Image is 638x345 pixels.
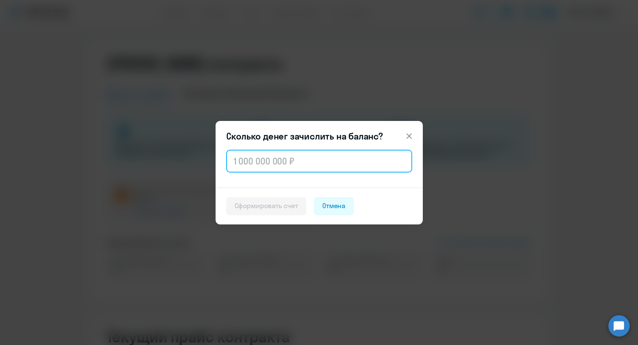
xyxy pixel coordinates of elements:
div: Сформировать счет [235,201,298,211]
button: Отмена [314,197,354,215]
input: 1 000 000 000 ₽ [226,150,412,172]
button: Сформировать счет [226,197,306,215]
div: Отмена [322,201,346,211]
header: Сколько денег зачислить на баланс? [216,130,423,142]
